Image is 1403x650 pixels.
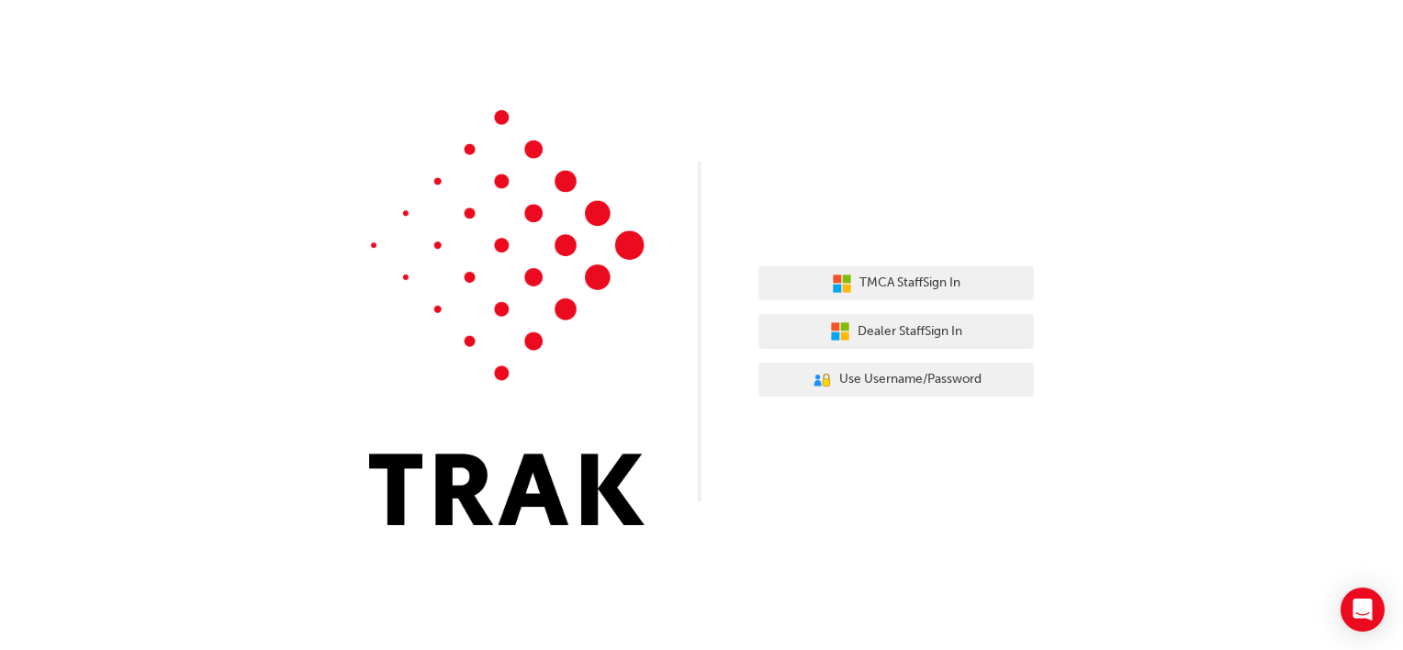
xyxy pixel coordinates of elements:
span: Use Username/Password [839,369,982,390]
span: TMCA Staff Sign In [859,273,960,294]
img: Trak [369,110,645,525]
div: Open Intercom Messenger [1341,588,1385,632]
button: Use Username/Password [758,363,1034,398]
span: Dealer Staff Sign In [858,321,962,342]
button: TMCA StaffSign In [758,266,1034,301]
button: Dealer StaffSign In [758,314,1034,349]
